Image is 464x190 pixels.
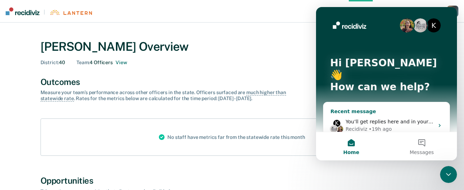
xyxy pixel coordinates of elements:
button: Messages [70,125,141,153]
div: 4 Officers [76,60,127,66]
img: Recidiviz [6,7,39,15]
img: Lantern [49,10,92,15]
div: 40 [41,60,66,66]
a: | [6,7,92,15]
iframe: Intercom live chat [440,166,457,183]
div: Recidiviz [30,118,51,126]
div: No staff have metrics far from the statewide rate this month [153,119,311,155]
div: Opportunities [41,176,424,186]
button: JS [447,6,458,17]
div: Measure your team’s performance across other officer s in the state. Officer s surfaced are . Rat... [41,90,287,102]
span: Home [27,143,43,148]
div: [PERSON_NAME] Overview [41,39,424,54]
span: | [39,9,49,15]
span: Team : [76,60,89,65]
div: • 19h ago [53,118,76,126]
button: 4 officers on Juanita Shaw's Team [116,60,127,66]
span: Messages [94,143,118,148]
span: much higher than statewide rate [41,90,286,102]
div: Outcomes [41,77,424,87]
span: District : [41,60,59,65]
div: J S [447,6,458,17]
iframe: Intercom live chat [316,7,457,160]
span: You’ll get replies here and in your email: ✉️ [PERSON_NAME][EMAIL_ADDRESS][PERSON_NAME][DOMAIN_NA... [30,112,382,117]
